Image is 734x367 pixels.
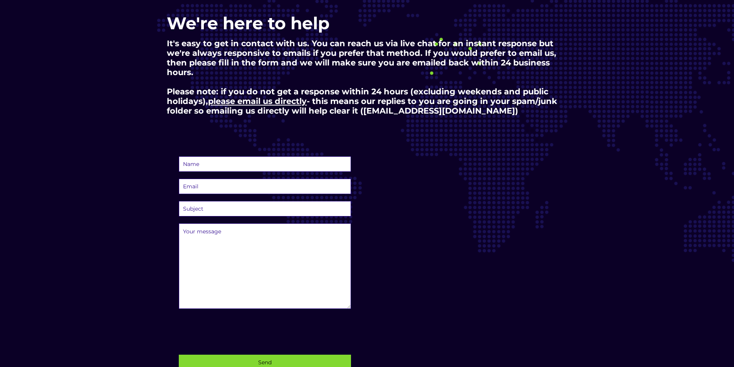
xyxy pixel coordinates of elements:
[179,179,351,194] input: Email
[179,318,296,348] iframe: reCAPTCHA
[167,39,567,116] p: It's easy to get in contact with us. You can reach us via live chat for an instant response but w...
[167,13,567,33] h1: We're here to help
[208,96,307,106] u: please email us directly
